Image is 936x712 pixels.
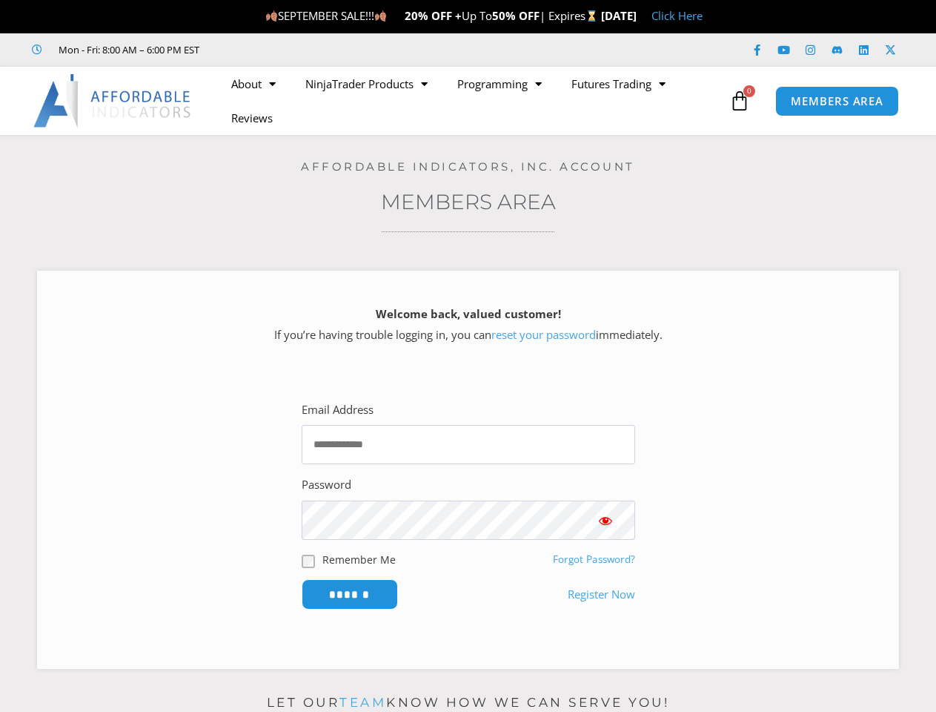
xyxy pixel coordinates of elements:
[576,501,635,540] button: Show password
[302,400,374,421] label: Email Address
[301,159,635,174] a: Affordable Indicators, Inc. Account
[568,584,635,605] a: Register Now
[375,10,386,22] img: 🍂
[339,695,386,710] a: team
[707,79,772,122] a: 0
[265,8,601,23] span: SEPTEMBER SALE!!! Up To | Expires
[491,327,596,342] a: reset your password
[302,475,351,495] label: Password
[442,67,557,101] a: Programming
[55,41,199,59] span: Mon - Fri: 8:00 AM – 6:00 PM EST
[601,8,637,23] strong: [DATE]
[33,74,193,128] img: LogoAI | Affordable Indicators – NinjaTrader
[220,42,442,57] iframe: Customer reviews powered by Trustpilot
[376,306,561,321] strong: Welcome back, valued customer!
[775,86,899,116] a: MEMBERS AREA
[553,553,635,566] a: Forgot Password?
[651,8,703,23] a: Click Here
[381,189,556,214] a: Members Area
[216,67,291,101] a: About
[791,96,883,107] span: MEMBERS AREA
[322,552,396,567] label: Remember Me
[63,304,873,346] p: If you’re having trouble logging in, you can immediately.
[492,8,540,23] strong: 50% OFF
[743,85,755,97] span: 0
[266,10,277,22] img: 🍂
[557,67,680,101] a: Futures Trading
[291,67,442,101] a: NinjaTrader Products
[216,101,288,135] a: Reviews
[216,67,726,135] nav: Menu
[405,8,462,23] strong: 20% OFF +
[586,10,597,22] img: ⌛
